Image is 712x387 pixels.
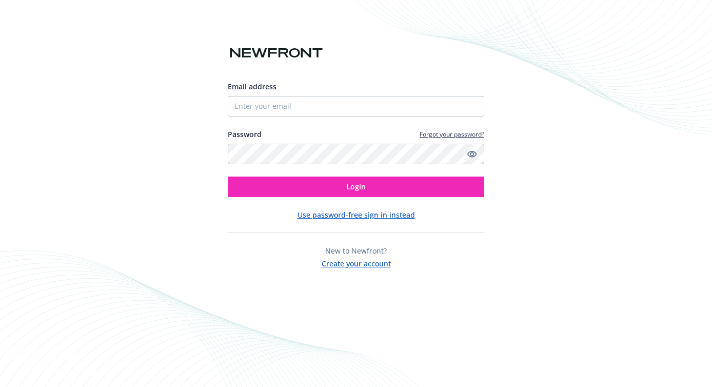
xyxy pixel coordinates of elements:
[420,130,484,139] a: Forgot your password?
[325,246,387,256] span: New to Newfront?
[228,144,484,164] input: Enter your password
[298,209,415,220] button: Use password-free sign in instead
[346,182,366,191] span: Login
[228,44,325,62] img: Newfront logo
[466,148,478,160] a: Show password
[228,96,484,117] input: Enter your email
[228,82,276,91] span: Email address
[322,256,391,269] button: Create your account
[228,129,262,140] label: Password
[228,177,484,197] button: Login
